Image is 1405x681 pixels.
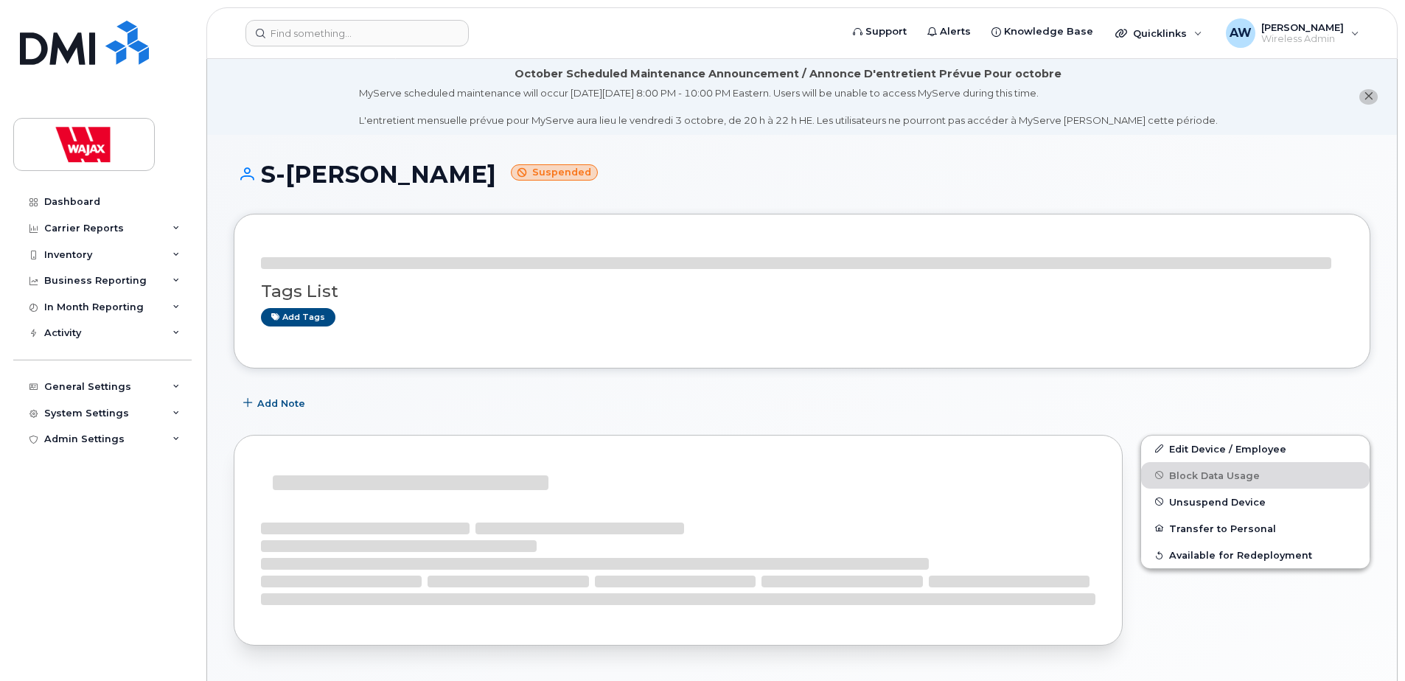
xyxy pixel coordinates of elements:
span: Unsuspend Device [1169,496,1266,507]
button: Unsuspend Device [1141,489,1370,515]
div: October Scheduled Maintenance Announcement / Annonce D'entretient Prévue Pour octobre [515,66,1061,82]
span: Add Note [257,397,305,411]
button: Block Data Usage [1141,462,1370,489]
a: Edit Device / Employee [1141,436,1370,462]
h3: Tags List [261,282,1343,301]
span: Available for Redeployment [1169,550,1312,561]
button: close notification [1359,89,1378,105]
button: Add Note [234,391,318,417]
small: Suspended [511,164,598,181]
div: MyServe scheduled maintenance will occur [DATE][DATE] 8:00 PM - 10:00 PM Eastern. Users will be u... [359,86,1218,128]
button: Transfer to Personal [1141,515,1370,542]
button: Available for Redeployment [1141,542,1370,568]
h1: S-[PERSON_NAME] [234,161,1370,187]
a: Add tags [261,308,335,326]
